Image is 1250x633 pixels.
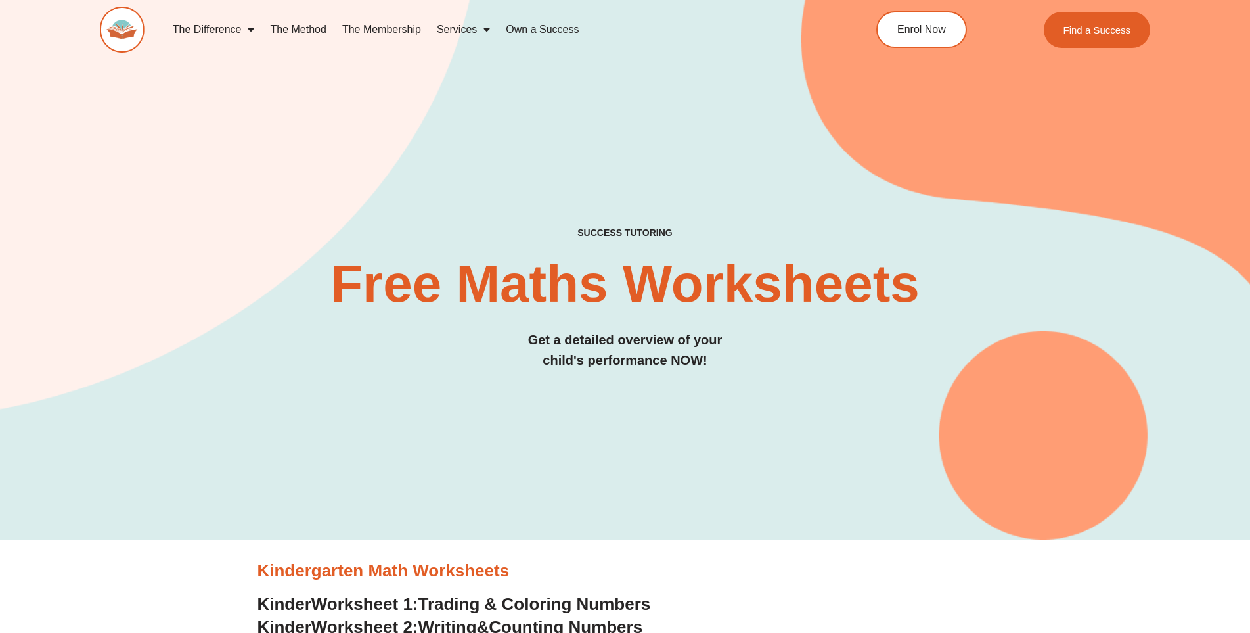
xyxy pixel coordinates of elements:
[1063,25,1131,35] span: Find a Success
[257,594,311,614] span: Kinder
[311,594,418,614] span: Worksheet 1:
[262,14,334,45] a: The Method
[100,258,1151,310] h2: Free Maths Worksheets​
[100,227,1151,239] h4: SUCCESS TUTORING​
[334,14,429,45] a: The Membership
[165,14,263,45] a: The Difference
[498,14,587,45] a: Own a Success
[257,594,651,614] a: KinderWorksheet 1:Trading & Coloring Numbers
[165,14,816,45] nav: Menu
[100,330,1151,371] h3: Get a detailed overview of your child's performance NOW!
[1044,12,1151,48] a: Find a Success
[897,24,946,35] span: Enrol Now
[876,11,967,48] a: Enrol Now
[257,560,993,582] h3: Kindergarten Math Worksheets
[429,14,498,45] a: Services
[418,594,651,614] span: Trading & Coloring Numbers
